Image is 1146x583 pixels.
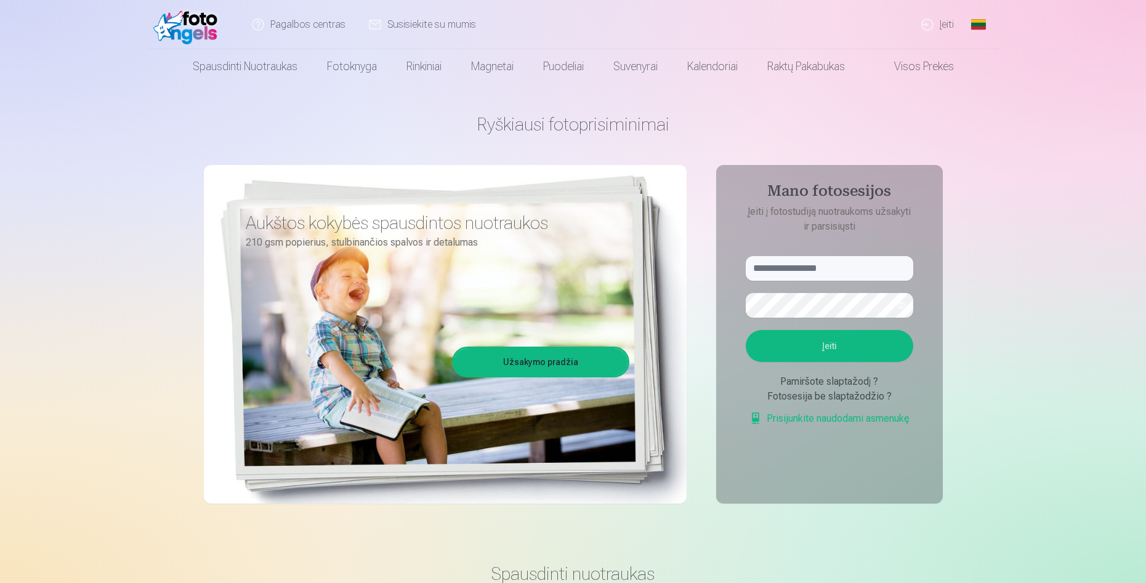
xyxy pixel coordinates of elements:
[746,330,913,362] button: Įeiti
[746,374,913,389] div: Pamiršote slaptažodį ?
[392,49,456,84] a: Rinkiniai
[733,182,926,204] h4: Mano fotosesijos
[733,204,926,234] p: Įeiti į fotostudiją nuotraukoms užsakyti ir parsisiųsti
[246,234,620,251] p: 210 gsm popierius, stulbinančios spalvos ir detalumas
[672,49,753,84] a: Kalendoriai
[528,49,599,84] a: Puodeliai
[753,49,860,84] a: Raktų pakabukas
[204,113,943,135] h1: Ryškiausi fotoprisiminimai
[599,49,672,84] a: Suvenyrai
[749,411,910,426] a: Prisijunkite naudodami asmenukę
[860,49,969,84] a: Visos prekės
[312,49,392,84] a: Fotoknyga
[153,5,224,44] img: /fa2
[454,348,627,376] a: Užsakymo pradžia
[246,212,620,234] h3: Aukštos kokybės spausdintos nuotraukos
[746,389,913,404] div: Fotosesija be slaptažodžio ?
[178,49,312,84] a: Spausdinti nuotraukas
[456,49,528,84] a: Magnetai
